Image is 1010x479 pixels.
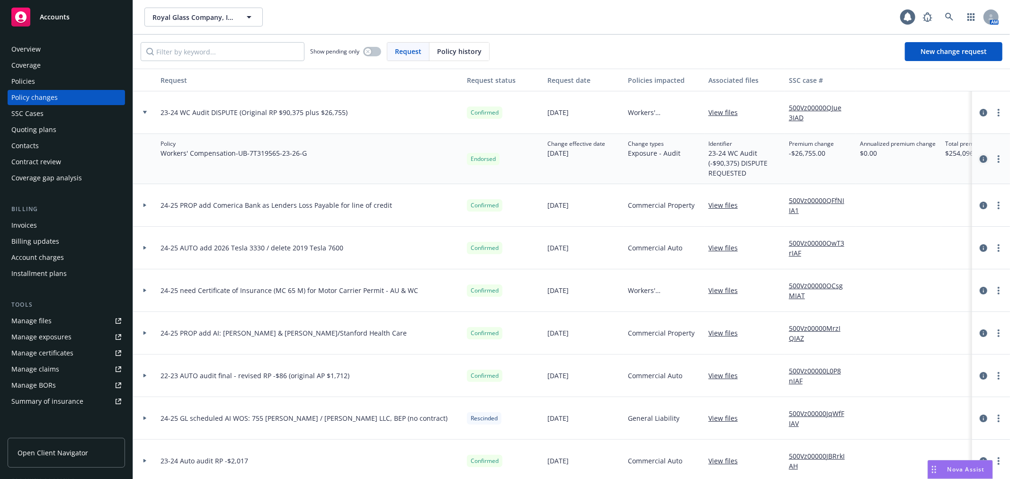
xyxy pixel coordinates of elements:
button: Nova Assist [928,460,993,479]
a: View files [708,456,745,466]
a: 500Vz00000JqWfFIAV [789,408,852,428]
span: Commercial Property [628,328,695,338]
a: Manage files [8,313,125,328]
span: Commercial Property [628,200,695,210]
span: Open Client Navigator [18,448,88,458]
a: 500Vz00000QJue3IAD [789,103,852,123]
a: 500Vz00000OwT3rIAF [789,238,852,258]
span: Rescinded [471,414,498,423]
a: circleInformation [978,328,989,339]
span: [DATE] [547,243,569,253]
div: Installment plans [11,266,67,281]
a: more [993,413,1004,424]
a: Policies [8,74,125,89]
a: circleInformation [978,455,989,467]
div: SSC Cases [11,106,44,121]
div: Request [161,75,459,85]
div: Request date [547,75,620,85]
a: circleInformation [978,200,989,211]
div: Tools [8,300,125,310]
span: Endorsed [471,155,496,163]
a: View files [708,285,745,295]
a: Manage claims [8,362,125,377]
span: Confirmed [471,372,499,380]
a: View files [708,413,745,423]
span: Total premium [945,140,984,148]
a: 500Vz00000MrzIQIAZ [789,323,852,343]
span: 24-25 need Certificate of Insurance (MC 65 M) for Motor Carrier Permit - AU & WC [161,285,418,295]
span: [DATE] [547,200,569,210]
div: Invoices [11,218,37,233]
div: Manage claims [11,362,59,377]
a: Accounts [8,4,125,30]
div: Policies [11,74,35,89]
span: Royal Glass Company, Inc [152,12,234,22]
button: Request status [463,69,544,91]
button: Policies impacted [624,69,705,91]
a: more [993,328,1004,339]
span: Change types [628,140,680,148]
span: 24-25 GL scheduled AI WOS: 755 [PERSON_NAME] / [PERSON_NAME] LLC, BEP (no contract) [161,413,447,423]
div: Billing [8,204,125,214]
div: Coverage [11,58,41,73]
span: [DATE] [547,413,569,423]
a: circleInformation [978,107,989,118]
div: SSC case # [789,75,852,85]
a: Manage exposures [8,329,125,345]
span: 23-24 Auto audit RP -$2,017 [161,456,248,466]
span: 24-25 AUTO add 2026 Tesla 3330 / delete 2019 Tesla 7600 [161,243,343,253]
span: Workers' Compensation - UB-7T319565-23-26-G [161,148,307,158]
span: Confirmed [471,329,499,337]
a: Policy changes [8,90,125,105]
div: Request status [467,75,540,85]
a: Switch app [962,8,981,27]
div: Toggle Row Expanded [133,184,157,227]
div: Toggle Row Expanded [133,227,157,269]
div: Quoting plans [11,122,56,137]
span: 22-23 AUTO audit final - revised RP -$86 (original AP $1,712) [161,371,349,381]
a: Contract review [8,154,125,169]
button: Request date [544,69,624,91]
a: New change request [905,42,1002,61]
a: circleInformation [978,285,989,296]
span: [DATE] [547,456,569,466]
a: more [993,242,1004,254]
a: View files [708,243,745,253]
span: Confirmed [471,286,499,295]
span: Policy [161,140,307,148]
a: more [993,200,1004,211]
span: Confirmed [471,201,499,210]
span: Commercial Auto [628,371,682,381]
span: Commercial Auto [628,456,682,466]
a: View files [708,200,745,210]
a: Installment plans [8,266,125,281]
button: Royal Glass Company, Inc [144,8,263,27]
span: $0.00 [860,148,936,158]
span: $254,096.00 [945,148,984,158]
span: -$26,755.00 [789,148,834,158]
a: Account charges [8,250,125,265]
a: View files [708,107,745,117]
a: more [993,370,1004,381]
a: Coverage [8,58,125,73]
div: Manage exposures [11,329,72,345]
a: Contacts [8,138,125,153]
span: Premium change [789,140,834,148]
input: Filter by keyword... [141,42,304,61]
button: SSC case # [785,69,856,91]
a: circleInformation [978,413,989,424]
span: Accounts [40,13,70,21]
div: Overview [11,42,41,57]
div: Contract review [11,154,61,169]
span: Show pending only [310,47,359,55]
a: Invoices [8,218,125,233]
span: Identifier [708,140,781,148]
div: Manage BORs [11,378,56,393]
a: Manage certificates [8,346,125,361]
a: View files [708,328,745,338]
a: View files [708,371,745,381]
div: Summary of insurance [11,394,83,409]
span: Nova Assist [947,465,985,473]
span: [DATE] [547,285,569,295]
